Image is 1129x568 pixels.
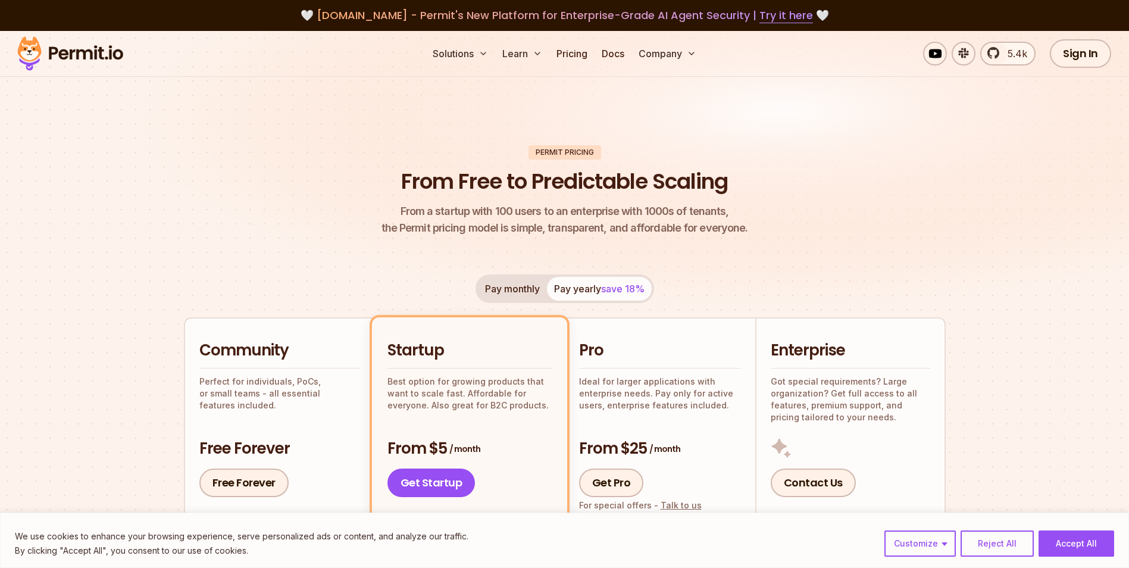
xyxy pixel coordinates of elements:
[980,42,1036,65] a: 5.4k
[552,42,592,65] a: Pricing
[579,469,644,497] a: Get Pro
[661,500,702,510] a: Talk to us
[579,340,741,361] h2: Pro
[12,33,129,74] img: Permit logo
[387,376,552,411] p: Best option for growing products that want to scale fast. Affordable for everyone. Also great for...
[428,42,493,65] button: Solutions
[1050,39,1111,68] a: Sign In
[498,42,547,65] button: Learn
[759,8,813,23] a: Try it here
[199,376,360,411] p: Perfect for individuals, PoCs, or small teams - all essential features included.
[381,203,748,220] span: From a startup with 100 users to an enterprise with 1000s of tenants,
[381,203,748,236] p: the Permit pricing model is simple, transparent, and affordable for everyone.
[771,469,856,497] a: Contact Us
[579,438,741,460] h3: From $25
[387,438,552,460] h3: From $5
[634,42,701,65] button: Company
[15,529,468,544] p: We use cookies to enhance your browsing experience, serve personalized ads or content, and analyz...
[478,277,547,301] button: Pay monthly
[961,530,1034,557] button: Reject All
[884,530,956,557] button: Customize
[387,469,476,497] a: Get Startup
[771,376,930,423] p: Got special requirements? Large organization? Get full access to all features, premium support, a...
[387,340,552,361] h2: Startup
[401,167,728,196] h1: From Free to Predictable Scaling
[528,145,601,160] div: Permit Pricing
[449,443,480,455] span: / month
[579,376,741,411] p: Ideal for larger applications with enterprise needs. Pay only for active users, enterprise featur...
[15,544,468,558] p: By clicking "Accept All", you consent to our use of cookies.
[649,443,680,455] span: / month
[579,500,702,511] div: For special offers -
[1039,530,1114,557] button: Accept All
[317,8,813,23] span: [DOMAIN_NAME] - Permit's New Platform for Enterprise-Grade AI Agent Security |
[29,7,1100,24] div: 🤍 🤍
[597,42,629,65] a: Docs
[771,340,930,361] h2: Enterprise
[199,438,360,460] h3: Free Forever
[1000,46,1027,61] span: 5.4k
[199,340,360,361] h2: Community
[199,469,289,497] a: Free Forever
